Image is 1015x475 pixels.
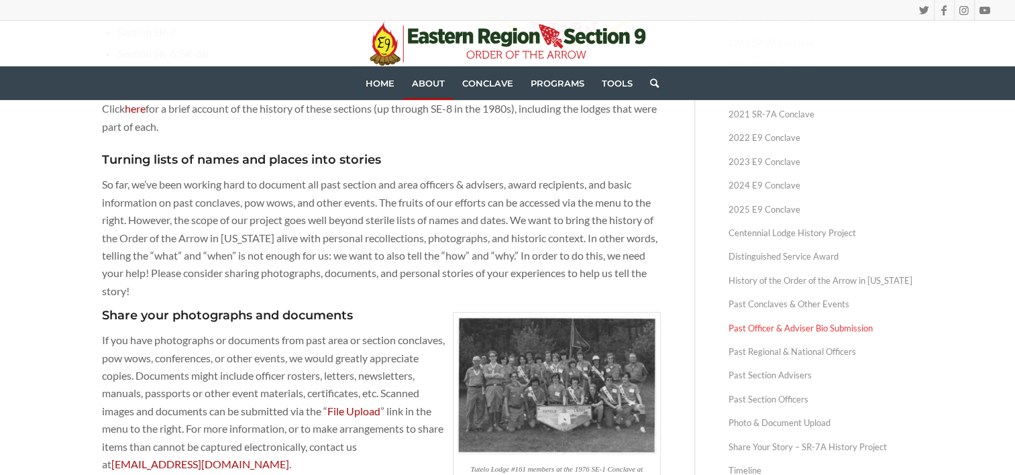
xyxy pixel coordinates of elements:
a: Photo & Document Upload [729,411,914,435]
a: Share Your Story – SR-7A History Project [729,435,914,459]
a: [EMAIL_ADDRESS][DOMAIN_NAME] [111,458,289,470]
p: So far, we’ve been working hard to document all past section and area officers & advisers, award ... [102,176,661,300]
a: Distinguished Service Award [729,245,914,268]
h4: Share your photographs and documents [102,309,661,323]
span: Programs [531,78,584,89]
a: 2021 SR-7A Conclave [729,103,914,126]
a: Conclave [453,66,522,100]
a: File Upload [327,405,380,417]
a: 2024 E9 Conclave [729,174,914,197]
a: 2025 E9 Conclave [729,198,914,221]
h4: Turning lists of names and places into stories [102,154,661,167]
a: History of the Order of the Arrow in [US_STATE] [729,269,914,293]
a: Search [641,66,659,100]
a: Past Section Advisers [729,364,914,387]
a: Past Conclaves & Other Events [729,293,914,316]
span: Conclave [462,78,513,89]
a: 2022 E9 Conclave [729,126,914,150]
a: Past Regional & National Officers [729,340,914,364]
a: About [403,66,453,100]
a: Programs [522,66,593,100]
span: Home [366,78,394,89]
a: Centennial Lodge History Project [729,221,914,245]
p: If you have photographs or documents from past area or section conclaves, pow wows, conferences, ... [102,331,661,473]
a: Past Officer & Adviser Bio Submission [729,317,914,340]
span: About [412,78,445,89]
a: Home [357,66,403,100]
span: Tools [602,78,633,89]
a: 2023 E9 Conclave [729,150,914,174]
a: Past Section Officers [729,388,914,411]
p: Click for a brief account of the history of these sections (up through SE-8 in the 1980s), includ... [102,100,661,136]
a: Tools [593,66,641,100]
